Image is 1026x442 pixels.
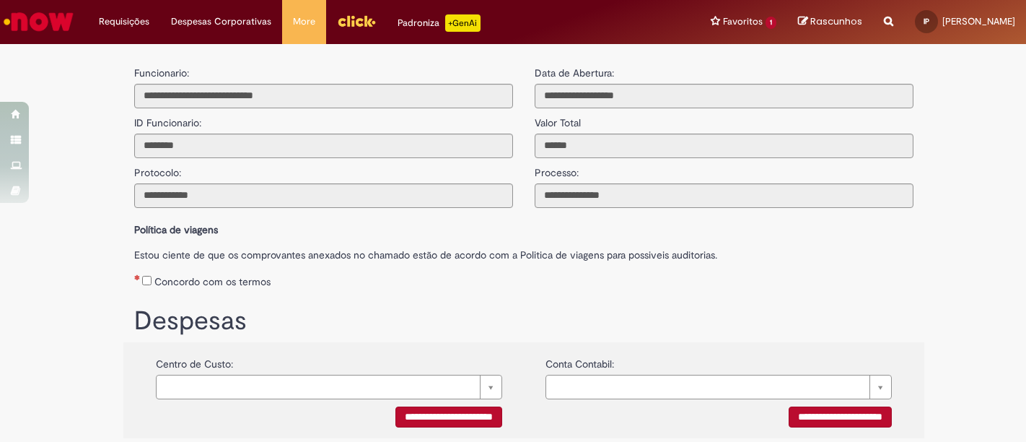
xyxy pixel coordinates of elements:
[942,15,1015,27] span: [PERSON_NAME]
[134,108,201,130] label: ID Funcionario:
[535,158,579,180] label: Processo:
[134,158,181,180] label: Protocolo:
[156,375,502,399] a: Limpar campo {0}
[171,14,271,29] span: Despesas Corporativas
[798,15,862,29] a: Rascunhos
[445,14,481,32] p: +GenAi
[134,240,913,262] label: Estou ciente de que os comprovantes anexados no chamado estão de acordo com a Politica de viagens...
[545,375,892,399] a: Limpar campo {0}
[810,14,862,28] span: Rascunhos
[134,66,189,80] label: Funcionario:
[545,350,614,371] label: Conta Contabil:
[134,307,913,336] h1: Despesas
[766,17,776,29] span: 1
[924,17,929,26] span: IP
[723,14,763,29] span: Favoritos
[154,274,271,289] label: Concordo com os termos
[535,108,581,130] label: Valor Total
[337,10,376,32] img: click_logo_yellow_360x200.png
[134,223,218,236] b: Política de viagens
[398,14,481,32] div: Padroniza
[535,66,614,80] label: Data de Abertura:
[1,7,76,36] img: ServiceNow
[156,350,233,371] label: Centro de Custo:
[293,14,315,29] span: More
[99,14,149,29] span: Requisições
